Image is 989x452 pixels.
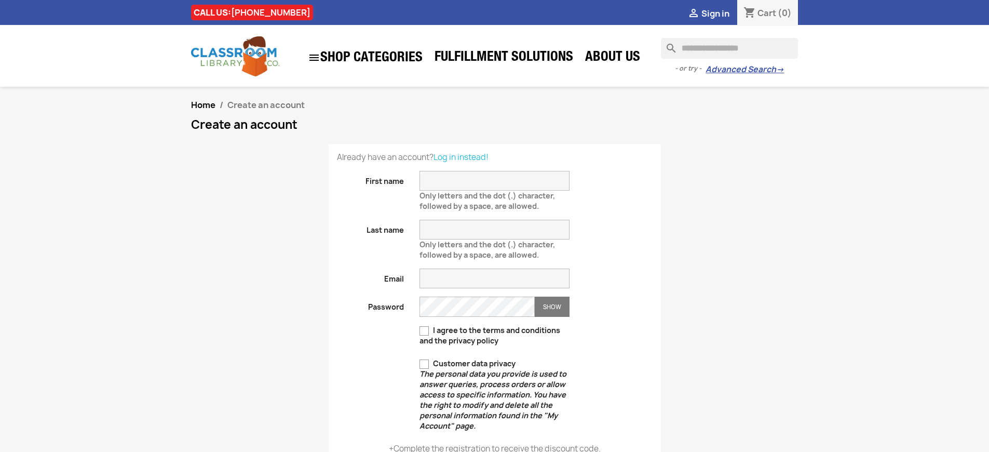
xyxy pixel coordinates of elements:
a:  Sign in [687,8,729,19]
input: Search [661,38,798,59]
span: Cart [757,7,776,19]
div: CALL US: [191,5,313,20]
label: I agree to the terms and conditions and the privacy policy [419,325,570,346]
span: Sign in [701,8,729,19]
span: Only letters and the dot (.) character, followed by a space, are allowed. [419,235,555,260]
a: Log in instead! [433,152,489,163]
a: Advanced Search→ [706,64,784,75]
a: SHOP CATEGORIES [303,46,428,69]
span: - or try - [675,63,706,74]
label: First name [329,171,412,187]
a: [PHONE_NUMBER] [231,7,310,18]
a: About Us [580,48,645,69]
input: Password input [419,297,535,317]
p: Already have an account? [337,152,653,163]
i:  [308,51,320,64]
img: Classroom Library Company [191,36,279,76]
label: Email [329,269,412,284]
i:  [687,8,700,20]
a: Fulfillment Solutions [429,48,578,69]
button: Show [535,297,570,317]
label: Password [329,297,412,312]
span: Create an account [227,99,305,111]
em: The personal data you provide is used to answer queries, process orders or allow access to specif... [419,369,566,431]
i: search [661,38,673,50]
span: → [776,64,784,75]
span: (0) [778,7,792,19]
span: Only letters and the dot (.) character, followed by a space, are allowed. [419,187,555,211]
h1: Create an account [191,118,798,131]
i: shopping_cart [743,7,756,20]
label: Customer data privacy [419,358,570,431]
a: Home [191,99,215,111]
label: Last name [329,220,412,235]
